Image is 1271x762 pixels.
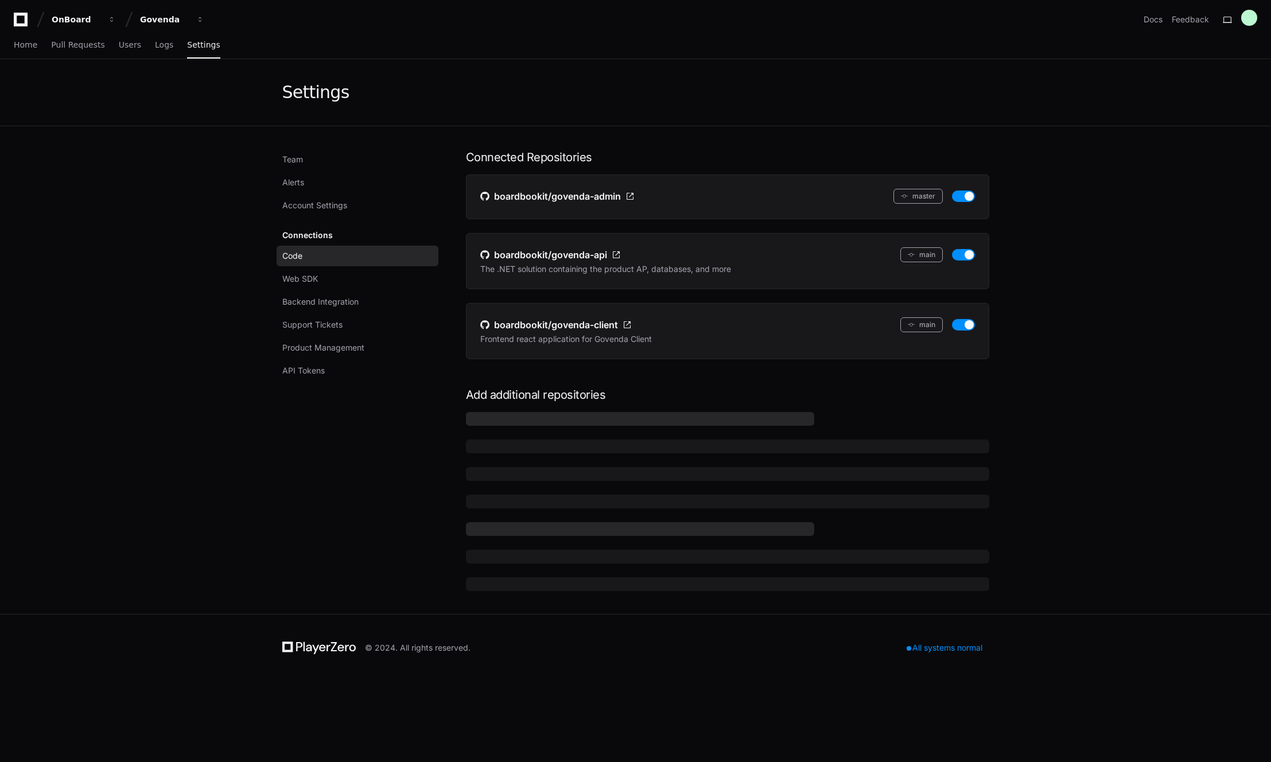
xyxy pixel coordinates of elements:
[277,172,438,193] a: Alerts
[282,177,304,188] span: Alerts
[52,14,101,25] div: OnBoard
[277,291,438,312] a: Backend Integration
[155,32,173,59] a: Logs
[51,41,104,48] span: Pull Requests
[47,9,121,30] button: OnBoard
[14,41,37,48] span: Home
[900,640,989,656] div: All systems normal
[282,250,302,262] span: Code
[282,154,303,165] span: Team
[277,246,438,266] a: Code
[282,273,318,285] span: Web SDK
[14,32,37,59] a: Home
[277,337,438,358] a: Product Management
[494,189,621,203] span: boardbookit/govenda-admin
[282,319,343,331] span: Support Tickets
[480,189,635,204] a: boardbookit/govenda-admin
[480,247,621,262] a: boardbookit/govenda-api
[155,41,173,48] span: Logs
[893,189,943,204] button: master
[119,32,141,59] a: Users
[282,342,364,353] span: Product Management
[277,314,438,335] a: Support Tickets
[51,32,104,59] a: Pull Requests
[282,200,347,211] span: Account Settings
[900,317,943,332] button: main
[466,149,989,165] h1: Connected Repositories
[1144,14,1163,25] a: Docs
[282,82,349,103] div: Settings
[277,195,438,216] a: Account Settings
[277,269,438,289] a: Web SDK
[282,365,325,376] span: API Tokens
[494,318,618,332] span: boardbookit/govenda-client
[282,296,359,308] span: Backend Integration
[480,317,632,332] a: boardbookit/govenda-client
[277,360,438,381] a: API Tokens
[135,9,209,30] button: Govenda
[119,41,141,48] span: Users
[187,41,220,48] span: Settings
[466,387,989,403] h1: Add additional repositories
[187,32,220,59] a: Settings
[365,642,471,654] div: © 2024. All rights reserved.
[140,14,189,25] div: Govenda
[1172,14,1209,25] button: Feedback
[277,149,438,170] a: Team
[480,263,731,275] p: The .NET solution containing the product AP, databases, and more
[494,248,607,262] span: boardbookit/govenda-api
[480,333,652,345] p: Frontend react application for Govenda Client
[900,247,943,262] button: main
